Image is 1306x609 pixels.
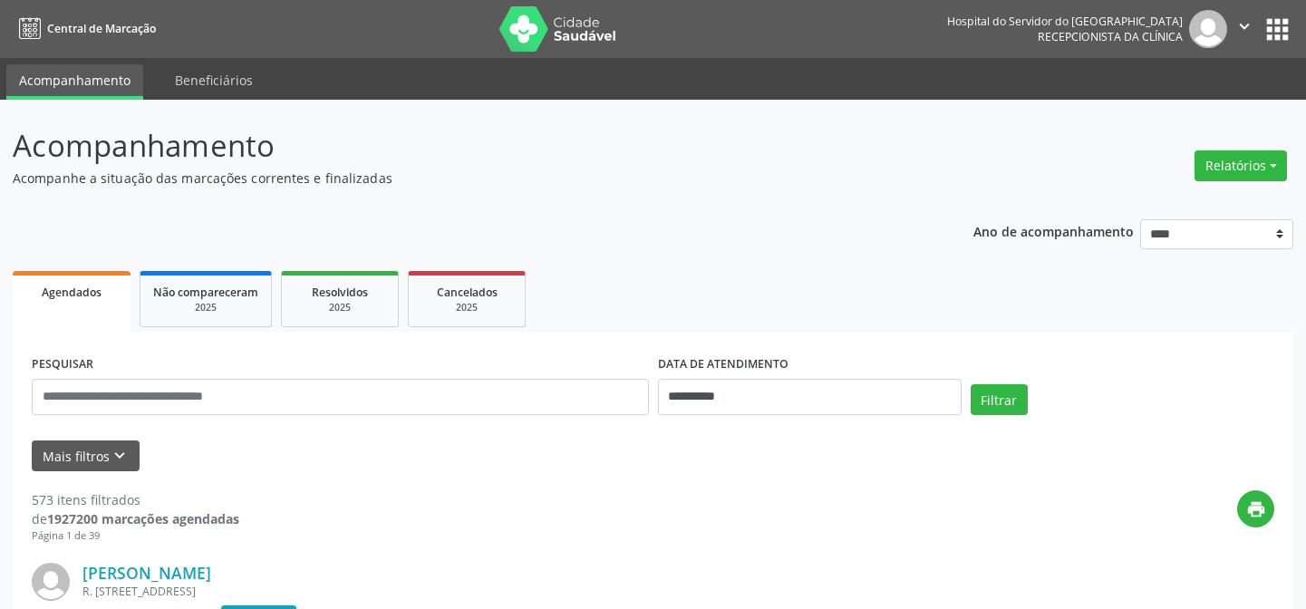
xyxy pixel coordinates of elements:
[1262,14,1293,45] button: apps
[971,384,1028,415] button: Filtrar
[32,440,140,472] button: Mais filtroskeyboard_arrow_down
[658,351,788,379] label: DATA DE ATENDIMENTO
[13,123,909,169] p: Acompanhamento
[1195,150,1287,181] button: Relatórios
[153,301,258,314] div: 2025
[32,509,239,528] div: de
[6,64,143,100] a: Acompanhamento
[1189,10,1227,48] img: img
[13,14,156,43] a: Central de Marcação
[47,21,156,36] span: Central de Marcação
[82,584,1002,599] div: R. [STREET_ADDRESS]
[421,301,512,314] div: 2025
[153,285,258,300] span: Não compareceram
[312,285,368,300] span: Resolvidos
[32,490,239,509] div: 573 itens filtrados
[1246,499,1266,519] i: print
[32,351,93,379] label: PESQUISAR
[32,528,239,544] div: Página 1 de 39
[82,563,211,583] a: [PERSON_NAME]
[1237,490,1274,527] button: print
[110,446,130,466] i: keyboard_arrow_down
[295,301,385,314] div: 2025
[1234,16,1254,36] i: 
[42,285,102,300] span: Agendados
[47,510,239,527] strong: 1927200 marcações agendadas
[437,285,498,300] span: Cancelados
[1227,10,1262,48] button: 
[13,169,909,188] p: Acompanhe a situação das marcações correntes e finalizadas
[947,14,1183,29] div: Hospital do Servidor do [GEOGRAPHIC_DATA]
[32,563,70,601] img: img
[162,64,266,96] a: Beneficiários
[973,219,1134,242] p: Ano de acompanhamento
[1038,29,1183,44] span: Recepcionista da clínica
